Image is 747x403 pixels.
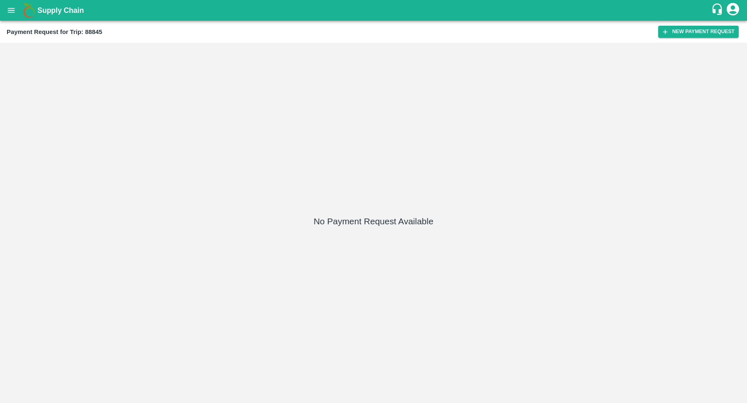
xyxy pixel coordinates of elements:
[314,216,434,227] h5: No Payment Request Available
[21,2,37,19] img: logo
[7,29,102,35] b: Payment Request for Trip: 88845
[37,5,711,16] a: Supply Chain
[658,26,739,38] button: New Payment Request
[711,3,725,18] div: customer-support
[2,1,21,20] button: open drawer
[725,2,740,19] div: account of current user
[37,6,84,15] b: Supply Chain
